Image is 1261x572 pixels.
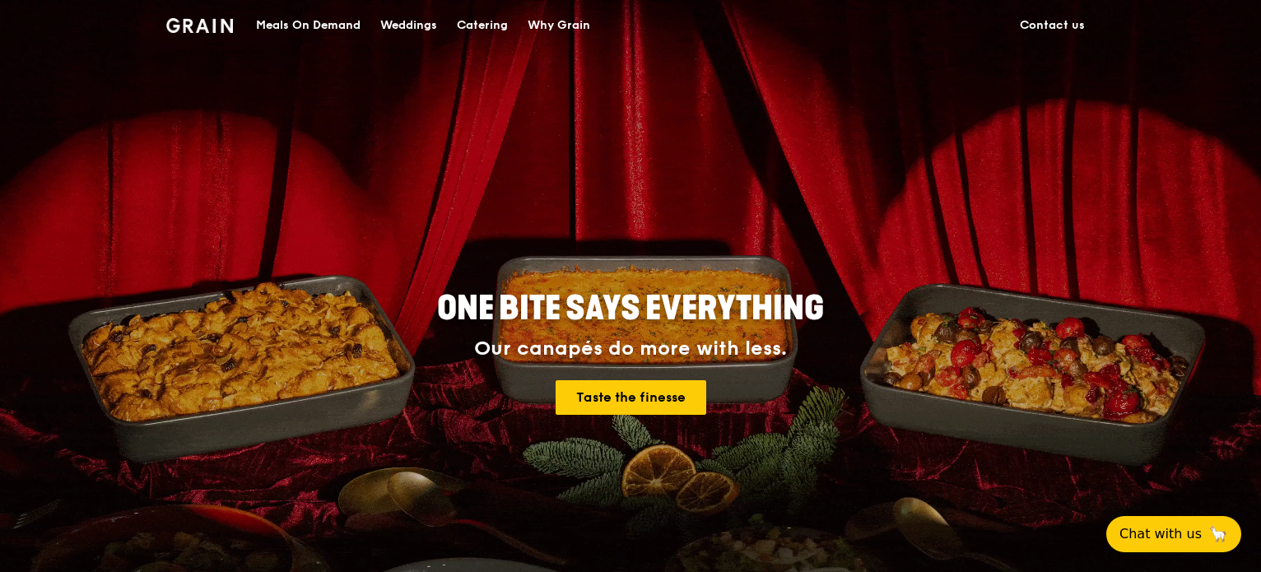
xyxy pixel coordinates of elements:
a: Weddings [370,1,447,50]
div: Our canapés do more with less. [334,337,927,360]
button: Chat with us🦙 [1106,516,1241,552]
div: Weddings [380,1,437,50]
span: 🦙 [1208,524,1228,544]
div: Why Grain [528,1,590,50]
div: Meals On Demand [256,1,361,50]
span: ONE BITE SAYS EVERYTHING [437,289,824,328]
div: Catering [457,1,508,50]
a: Taste the finesse [556,380,706,415]
a: Contact us [1010,1,1095,50]
a: Why Grain [518,1,600,50]
a: Catering [447,1,518,50]
img: Grain [166,18,233,33]
span: Chat with us [1119,524,1202,544]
